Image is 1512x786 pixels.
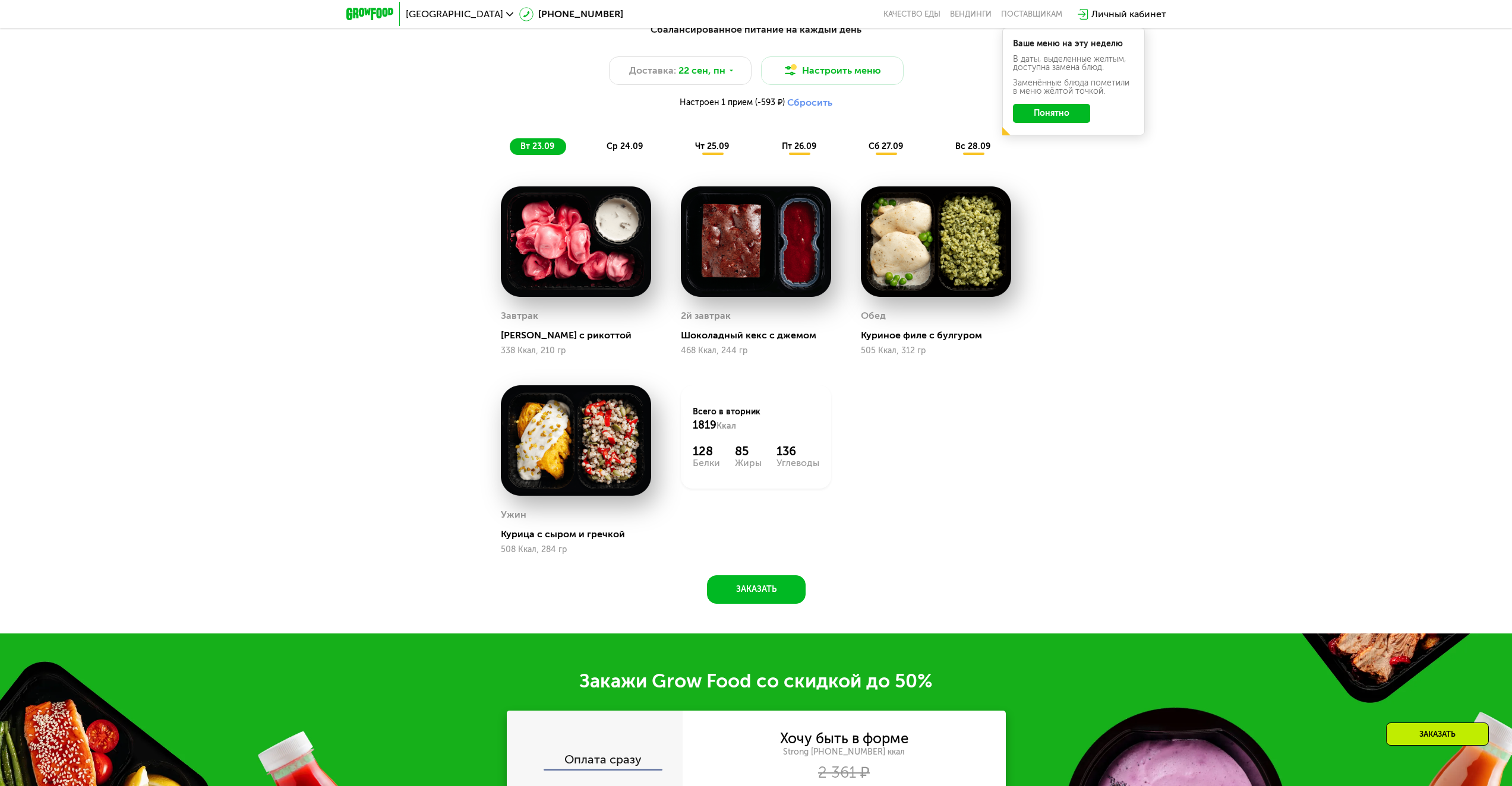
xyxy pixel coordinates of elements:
[501,528,661,540] div: Курица с сыром и гречкой
[1001,9,1062,19] div: поставщикам
[707,575,806,604] button: Заказать
[735,444,762,458] div: 85
[629,64,676,78] span: Доставка:
[861,346,1011,356] div: 505 Ккал, 312 гр
[861,329,1021,341] div: Куриное филе с булгуром
[501,307,538,325] div: Завтрак
[1386,722,1489,746] div: Заказать
[681,307,731,325] div: 2й завтрак
[869,141,903,151] span: сб 27.09
[1013,79,1134,96] div: Заменённые блюда пометили в меню жёлтой точкой.
[681,329,841,341] div: Шоколадный кекс с джемом
[501,545,651,554] div: 508 Ккал, 284 гр
[693,458,720,468] div: Белки
[678,64,725,78] span: 22 сен, пн
[406,9,503,19] span: [GEOGRAPHIC_DATA]
[861,307,886,325] div: Обед
[883,9,940,19] a: Качество еды
[680,99,785,107] span: Настроен 1 прием (-593 ₽)
[780,732,908,745] div: Хочу быть в форме
[519,7,623,21] a: [PHONE_NUMBER]
[405,23,1108,37] div: Сбалансированное питание на каждый день
[683,766,1006,779] div: 2 361 ₽
[693,419,716,432] span: 1819
[1013,104,1090,123] button: Понятно
[520,141,554,151] span: вт 23.09
[782,141,816,151] span: пт 26.09
[693,444,720,458] div: 128
[683,747,1006,758] div: Strong [PHONE_NUMBER] ккал
[1013,55,1134,72] div: В даты, выделенные желтым, доступна замена блюд.
[716,421,736,431] span: Ккал
[501,346,651,356] div: 338 Ккал, 210 гр
[787,97,832,109] button: Сбросить
[501,506,526,524] div: Ужин
[955,141,990,151] span: вс 28.09
[501,329,661,341] div: [PERSON_NAME] с рикоттой
[776,444,819,458] div: 136
[950,9,992,19] a: Вендинги
[761,56,904,85] button: Настроить меню
[681,346,831,356] div: 468 Ккал, 244 гр
[607,141,643,151] span: ср 24.09
[693,406,819,432] div: Всего в вторник
[508,753,683,769] div: Оплата сразу
[735,458,762,468] div: Жиры
[695,141,729,151] span: чт 25.09
[776,458,819,468] div: Углеводы
[1091,7,1166,21] div: Личный кабинет
[1013,40,1134,48] div: Ваше меню на эту неделю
